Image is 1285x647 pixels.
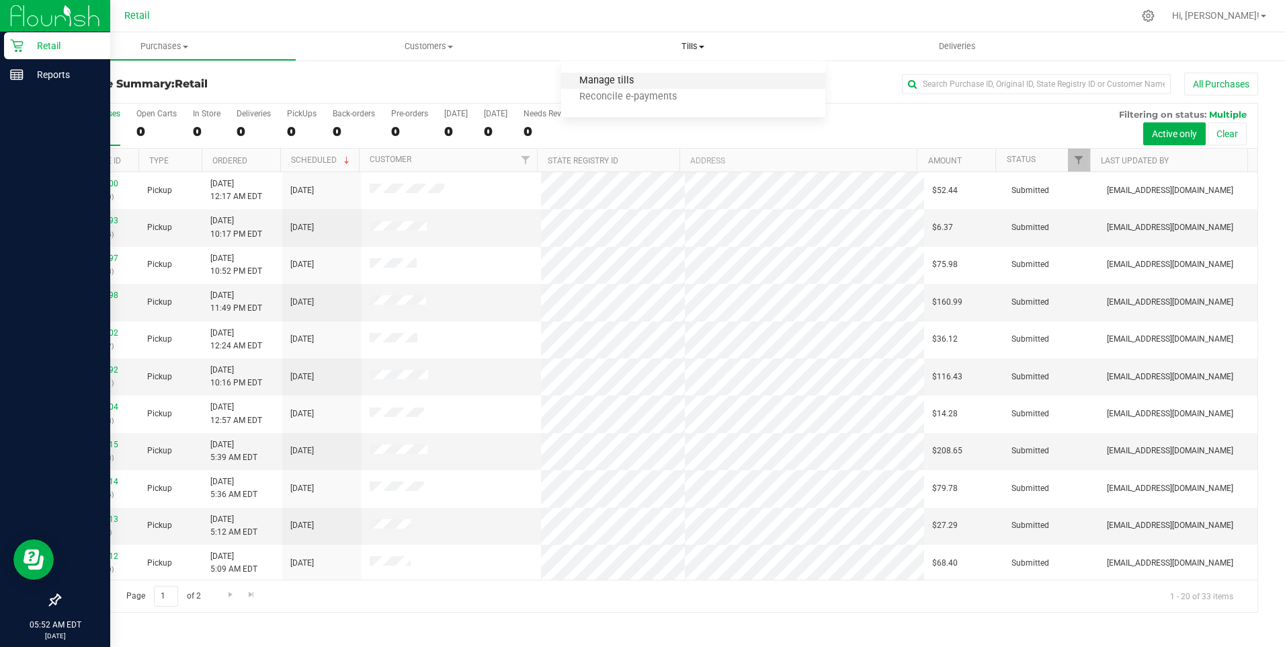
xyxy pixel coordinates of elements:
[1011,408,1049,420] span: Submitted
[1119,109,1206,120] span: Filtering on status:
[59,78,459,90] h3: Purchase Summary:
[524,124,573,139] div: 0
[928,156,962,165] a: Amount
[147,408,172,420] span: Pickup
[561,75,652,87] span: Manage tills
[1143,122,1206,145] button: Active only
[210,401,262,426] span: [DATE] 12:57 AM EDT
[291,155,352,165] a: Scheduled
[1184,73,1258,96] button: All Purchases
[210,327,262,352] span: [DATE] 12:24 AM EDT
[932,371,962,383] span: $116.43
[932,296,962,309] span: $160.99
[1159,586,1244,606] span: 1 - 20 of 33 items
[391,124,428,139] div: 0
[333,109,375,118] div: Back-orders
[210,439,257,464] span: [DATE] 5:39 AM EDT
[548,156,618,165] a: State Registry ID
[193,124,220,139] div: 0
[220,586,240,604] a: Go to the next page
[24,38,104,54] p: Retail
[825,32,1089,61] a: Deliveries
[193,109,220,118] div: In Store
[1007,155,1036,164] a: Status
[290,519,314,532] span: [DATE]
[210,550,257,576] span: [DATE] 5:09 AM EDT
[210,513,257,539] span: [DATE] 5:12 AM EDT
[147,333,172,346] span: Pickup
[212,156,247,165] a: Ordered
[210,252,262,278] span: [DATE] 10:52 PM EDT
[1107,445,1233,457] span: [EMAIL_ADDRESS][DOMAIN_NAME]
[561,40,825,52] span: Tills
[290,482,314,495] span: [DATE]
[1011,371,1049,383] span: Submitted
[210,364,262,389] span: [DATE] 10:16 PM EDT
[679,149,917,172] th: Address
[932,258,958,271] span: $75.98
[287,109,317,118] div: PickUps
[290,258,314,271] span: [DATE]
[932,408,958,420] span: $14.28
[6,631,104,641] p: [DATE]
[290,221,314,234] span: [DATE]
[370,155,411,164] a: Customer
[1107,408,1233,420] span: [EMAIL_ADDRESS][DOMAIN_NAME]
[147,184,172,197] span: Pickup
[484,124,507,139] div: 0
[1011,519,1049,532] span: Submitted
[1107,258,1233,271] span: [EMAIL_ADDRESS][DOMAIN_NAME]
[902,74,1171,94] input: Search Purchase ID, Original ID, State Registry ID or Customer Name...
[1068,149,1090,172] a: Filter
[290,333,314,346] span: [DATE]
[1101,156,1169,165] a: Last Updated By
[242,586,261,604] a: Go to the last page
[1172,10,1259,21] span: Hi, [PERSON_NAME]!
[297,40,560,52] span: Customers
[444,124,468,139] div: 0
[921,40,994,52] span: Deliveries
[290,408,314,420] span: [DATE]
[1011,296,1049,309] span: Submitted
[6,619,104,631] p: 05:52 AM EDT
[290,445,314,457] span: [DATE]
[444,109,468,118] div: [DATE]
[290,184,314,197] span: [DATE]
[333,124,375,139] div: 0
[33,40,296,52] span: Purchases
[1107,296,1233,309] span: [EMAIL_ADDRESS][DOMAIN_NAME]
[24,67,104,83] p: Reports
[484,109,507,118] div: [DATE]
[147,557,172,570] span: Pickup
[932,445,962,457] span: $208.65
[561,91,695,103] span: Reconcile e-payments
[290,296,314,309] span: [DATE]
[1011,221,1049,234] span: Submitted
[1011,557,1049,570] span: Submitted
[1011,445,1049,457] span: Submitted
[932,184,958,197] span: $52.44
[1011,184,1049,197] span: Submitted
[175,77,208,90] span: Retail
[149,156,169,165] a: Type
[1011,258,1049,271] span: Submitted
[210,475,257,501] span: [DATE] 5:36 AM EDT
[147,445,172,457] span: Pickup
[147,371,172,383] span: Pickup
[1011,333,1049,346] span: Submitted
[147,221,172,234] span: Pickup
[287,124,317,139] div: 0
[524,109,573,118] div: Needs Review
[10,39,24,52] inline-svg: Retail
[290,557,314,570] span: [DATE]
[296,32,561,61] a: Customers
[154,586,178,607] input: 1
[515,149,537,172] a: Filter
[1107,371,1233,383] span: [EMAIL_ADDRESS][DOMAIN_NAME]
[932,482,958,495] span: $79.78
[932,221,953,234] span: $6.37
[32,32,296,61] a: Purchases
[1107,221,1233,234] span: [EMAIL_ADDRESS][DOMAIN_NAME]
[932,557,958,570] span: $68.40
[237,109,271,118] div: Deliveries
